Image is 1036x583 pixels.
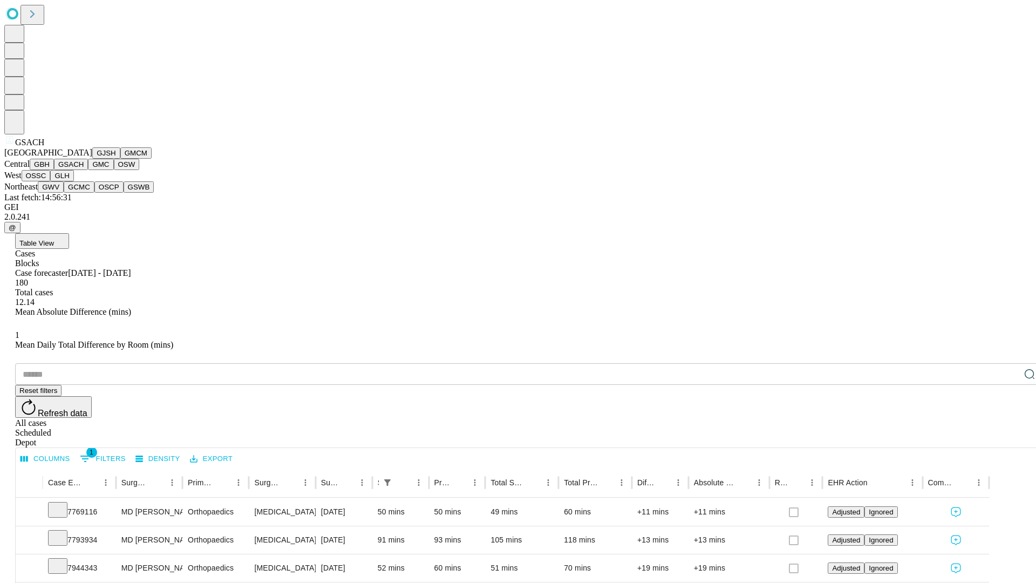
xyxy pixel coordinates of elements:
button: Ignored [864,506,897,518]
button: Show filters [380,475,395,490]
span: Case forecaster [15,268,68,277]
div: 105 mins [490,526,553,554]
button: GLH [50,170,73,181]
span: Ignored [869,536,893,544]
button: Sort [656,475,671,490]
button: Menu [411,475,426,490]
span: 180 [15,278,28,287]
button: Menu [752,475,767,490]
div: EHR Action [828,478,867,487]
button: GSACH [54,159,88,170]
button: Menu [614,475,629,490]
div: [MEDICAL_DATA] [MEDICAL_DATA] [254,526,310,554]
button: OSCP [94,181,124,193]
button: Expand [21,503,37,522]
span: [GEOGRAPHIC_DATA] [4,148,92,157]
div: MD [PERSON_NAME] [121,554,177,582]
button: GSWB [124,181,154,193]
button: Sort [789,475,805,490]
div: +19 mins [637,554,683,582]
button: Adjusted [828,562,864,574]
div: MD [PERSON_NAME] [121,526,177,554]
span: Central [4,159,30,168]
div: 50 mins [378,498,424,526]
div: 52 mins [378,554,424,582]
button: Sort [149,475,165,490]
div: +13 mins [694,526,764,554]
button: Table View [15,233,69,249]
button: OSSC [22,170,51,181]
button: Sort [283,475,298,490]
button: Sort [599,475,614,490]
span: [DATE] - [DATE] [68,268,131,277]
div: [MEDICAL_DATA] SKIN [MEDICAL_DATA] AND MUSCLE [254,554,310,582]
button: Sort [216,475,231,490]
div: Difference [637,478,655,487]
div: 7793934 [48,526,111,554]
button: Export [187,451,235,467]
div: Comments [928,478,955,487]
span: Mean Absolute Difference (mins) [15,307,131,316]
div: +11 mins [637,498,683,526]
div: 49 mins [490,498,553,526]
div: +13 mins [637,526,683,554]
div: 91 mins [378,526,424,554]
button: Sort [526,475,541,490]
div: 118 mins [564,526,626,554]
div: 7769116 [48,498,111,526]
span: Adjusted [832,536,860,544]
div: 93 mins [434,526,480,554]
div: Primary Service [188,478,215,487]
div: Orthopaedics [188,554,243,582]
button: GMC [88,159,113,170]
div: [DATE] [321,498,367,526]
div: MD [PERSON_NAME] [121,498,177,526]
button: Menu [298,475,313,490]
button: Sort [339,475,355,490]
button: GCMC [64,181,94,193]
div: Surgeon Name [121,478,148,487]
button: Refresh data [15,396,92,418]
div: [DATE] [321,554,367,582]
div: 2.0.241 [4,212,1032,222]
button: Expand [21,559,37,578]
div: 70 mins [564,554,626,582]
button: Adjusted [828,506,864,518]
div: Orthopaedics [188,498,243,526]
div: [DATE] [321,526,367,554]
span: Last fetch: 14:56:31 [4,193,72,202]
button: Menu [355,475,370,490]
div: Scheduled In Room Duration [378,478,379,487]
span: GSACH [15,138,44,147]
div: Absolute Difference [694,478,735,487]
button: Sort [83,475,98,490]
span: Ignored [869,564,893,572]
span: 1 [86,447,97,458]
button: Menu [541,475,556,490]
button: Show filters [77,450,128,467]
div: [MEDICAL_DATA] MEDIAL OR LATERAL MENISCECTOMY [254,498,310,526]
button: Sort [956,475,971,490]
button: Select columns [18,451,73,467]
span: Ignored [869,508,893,516]
span: Mean Daily Total Difference by Room (mins) [15,340,173,349]
div: Case Epic Id [48,478,82,487]
button: GJSH [92,147,120,159]
button: Menu [905,475,920,490]
div: 7944343 [48,554,111,582]
button: Ignored [864,534,897,546]
div: +11 mins [694,498,764,526]
button: GBH [30,159,54,170]
div: GEI [4,202,1032,212]
button: Menu [165,475,180,490]
div: 1 active filter [380,475,395,490]
button: Expand [21,531,37,550]
button: Sort [452,475,467,490]
span: 1 [15,330,19,340]
button: Sort [737,475,752,490]
span: Total cases [15,288,53,297]
div: Total Scheduled Duration [490,478,524,487]
button: GMCM [120,147,152,159]
button: GWV [38,181,64,193]
div: Surgery Name [254,478,281,487]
